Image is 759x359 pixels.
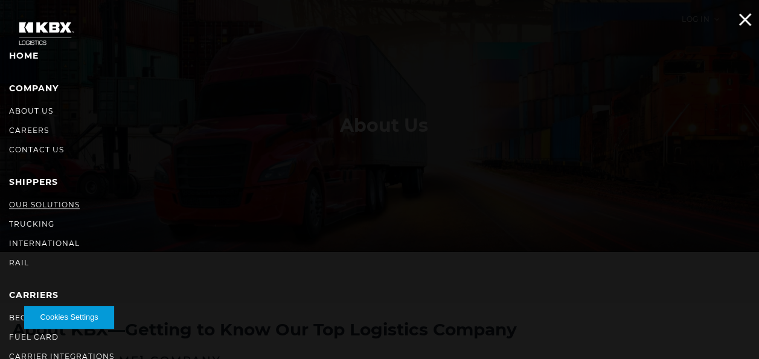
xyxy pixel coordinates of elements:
[9,126,49,135] a: Careers
[9,200,80,209] a: Our Solutions
[9,258,29,267] a: RAIL
[9,83,59,94] a: Company
[9,289,59,300] a: Carriers
[9,313,95,322] a: Become a Carrier
[9,12,82,55] img: kbx logo
[9,332,59,341] a: Fuel Card
[9,106,53,115] a: About Us
[9,176,58,187] a: SHIPPERS
[24,306,114,329] button: Cookies Settings
[9,219,54,228] a: Trucking
[9,239,80,248] a: International
[9,145,64,154] a: Contact Us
